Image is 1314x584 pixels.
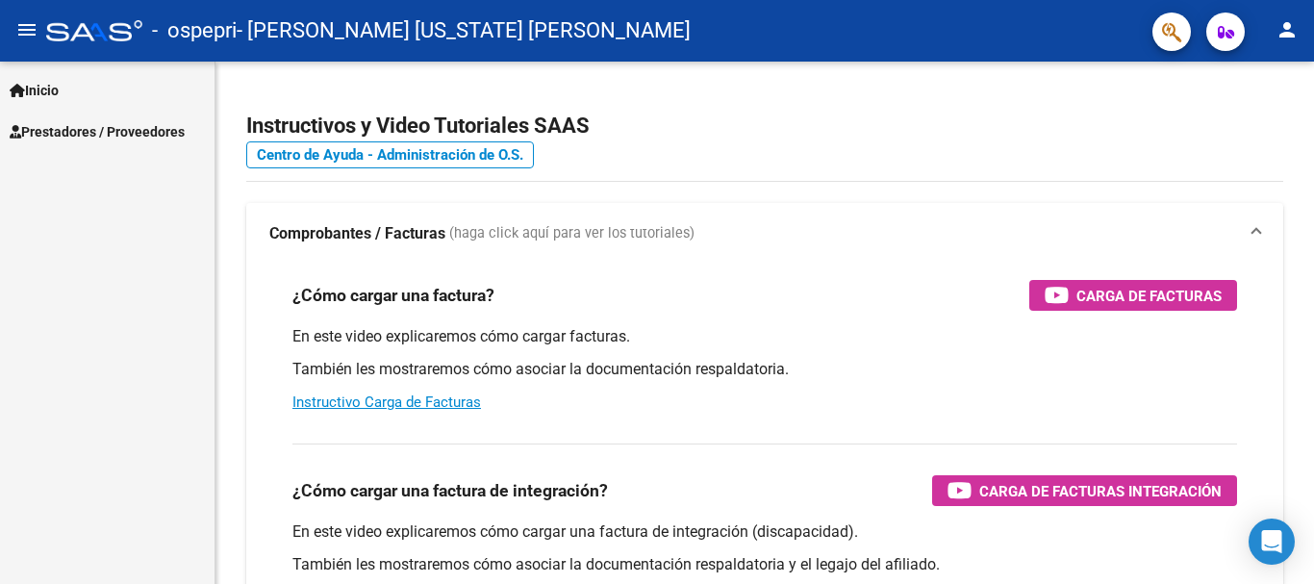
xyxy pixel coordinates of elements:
[10,80,59,101] span: Inicio
[269,223,445,244] strong: Comprobantes / Facturas
[15,18,38,41] mat-icon: menu
[246,141,534,168] a: Centro de Ayuda - Administración de O.S.
[1249,519,1295,565] div: Open Intercom Messenger
[932,475,1237,506] button: Carga de Facturas Integración
[152,10,237,52] span: - ospepri
[1029,280,1237,311] button: Carga de Facturas
[292,359,1237,380] p: También les mostraremos cómo asociar la documentación respaldatoria.
[246,108,1283,144] h2: Instructivos y Video Tutoriales SAAS
[292,521,1237,543] p: En este video explicaremos cómo cargar una factura de integración (discapacidad).
[10,121,185,142] span: Prestadores / Proveedores
[1276,18,1299,41] mat-icon: person
[292,554,1237,575] p: También les mostraremos cómo asociar la documentación respaldatoria y el legajo del afiliado.
[292,477,608,504] h3: ¿Cómo cargar una factura de integración?
[292,282,494,309] h3: ¿Cómo cargar una factura?
[292,326,1237,347] p: En este video explicaremos cómo cargar facturas.
[237,10,691,52] span: - [PERSON_NAME] [US_STATE] [PERSON_NAME]
[246,203,1283,265] mat-expansion-panel-header: Comprobantes / Facturas (haga click aquí para ver los tutoriales)
[292,394,481,411] a: Instructivo Carga de Facturas
[1076,284,1222,308] span: Carga de Facturas
[979,479,1222,503] span: Carga de Facturas Integración
[449,223,695,244] span: (haga click aquí para ver los tutoriales)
